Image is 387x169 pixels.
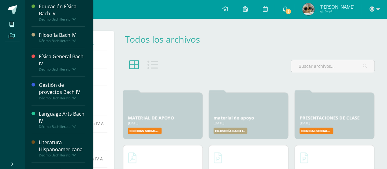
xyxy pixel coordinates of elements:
a: Literatura HispanoamericanaDécimo Bachillerato "A" [39,139,85,157]
a: Descargar Prolegómenos a la Filosofía.pptx [300,150,308,165]
div: Décimo Bachillerato "A" [39,39,85,43]
input: Buscar archivos... [291,60,374,72]
a: Gestión de proyectos Bach IVDécimo Bachillerato "A" [39,82,85,100]
span: [PERSON_NAME] [319,4,354,10]
a: material de apoyo [214,115,254,121]
div: Física General Bach IV [39,53,85,67]
div: Literatura Hispanoamericana [39,139,85,153]
div: Language Arts Bach IV [39,110,85,125]
img: b60ff262579238215852a2d78c5a5fcd.png [302,3,314,15]
div: Décimo Bachillerato "A" [39,17,85,21]
a: PRESENTACIONES DE CLASE [300,115,359,121]
span: Mi Perfil [319,9,354,14]
div: Décimo Bachillerato "A" [39,96,85,100]
div: Filosofía Bach IV [39,32,85,39]
div: material de apoyo [214,115,283,121]
a: Educación Física Bach IVDécimo Bachillerato "A" [39,3,85,21]
div: MATERIAL DE APOYO [128,115,198,121]
div: [DATE] [300,121,369,125]
div: Gestión de proyectos Bach IV [39,82,85,96]
label: Filosofía Bach IV A [214,128,247,134]
a: Todos los archivos [125,33,200,45]
a: Descargar LIDERAZGO tema visto en clase.pptx [214,150,222,165]
a: Física General Bach IVDécimo Bachillerato "A" [39,53,85,71]
div: Décimo Bachillerato "A" [39,67,85,71]
div: PRESENTACIONES DE CLASE [300,115,369,121]
label: Ciencias Sociales Bach IV A [128,128,162,134]
a: Descargar Maestros de Grado 10MO.pdf [128,150,136,165]
div: Décimo Bachillerato "A" [39,153,85,157]
label: Ciencias Sociales Bach IV A [300,128,333,134]
a: Filosofía Bach IVDécimo Bachillerato "A" [39,32,85,43]
div: Todos los archivos [125,33,209,45]
a: Language Arts Bach IVDécimo Bachillerato "A" [39,110,85,129]
div: Educación Física Bach IV [39,3,85,17]
div: [DATE] [214,121,283,125]
a: MATERIAL DE APOYO [128,115,174,121]
span: 2 [285,8,292,15]
div: Décimo Bachillerato "A" [39,125,85,129]
div: [DATE] [128,121,198,125]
